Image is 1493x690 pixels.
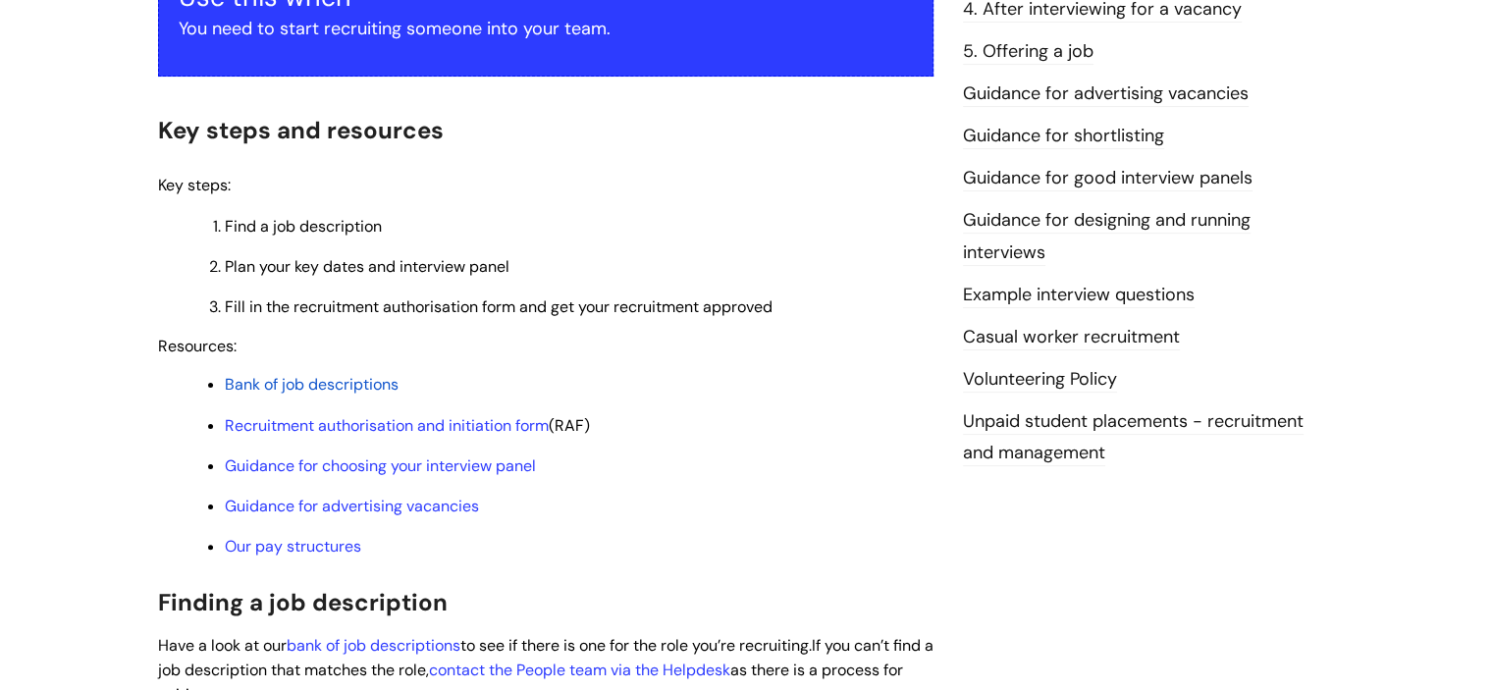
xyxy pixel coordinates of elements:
a: 5. Offering a job [963,39,1093,65]
a: Recruitment authorisation and initiation form [225,415,549,436]
p: (RAF) [225,415,933,437]
span: Key steps and resources [158,115,444,145]
a: Guidance for advertising vacancies [963,81,1249,107]
span: Fill in the recruitment authorisation form and get your recruitment approved [225,296,773,317]
span: Key steps: [158,175,231,195]
a: contact the People team via the Helpdesk [429,660,730,680]
a: Guidance for good interview panels [963,166,1253,191]
a: Casual worker recruitment [963,325,1180,350]
span: Resources: [158,336,237,356]
a: Bank of job descriptions [225,374,399,395]
span: Find a job description [225,216,382,237]
a: Our pay structures [225,536,361,557]
a: bank of job descriptions [287,635,460,656]
a: Guidance for choosing your interview panel [225,455,536,476]
p: You need to start recruiting someone into your team. [179,13,913,44]
span: Finding a job description [158,587,448,617]
a: Volunteering Policy [963,367,1117,393]
a: Guidance for shortlisting [963,124,1164,149]
a: Unpaid student placements - recruitment and management [963,409,1304,466]
span: Plan your key dates and interview panel [225,256,509,277]
a: Guidance for designing and running interviews [963,208,1251,265]
span: Have a look at our to see if there is one for the role you’re recruiting. [158,635,812,656]
a: Example interview questions [963,283,1195,308]
a: Guidance for advertising vacancies [225,496,479,516]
